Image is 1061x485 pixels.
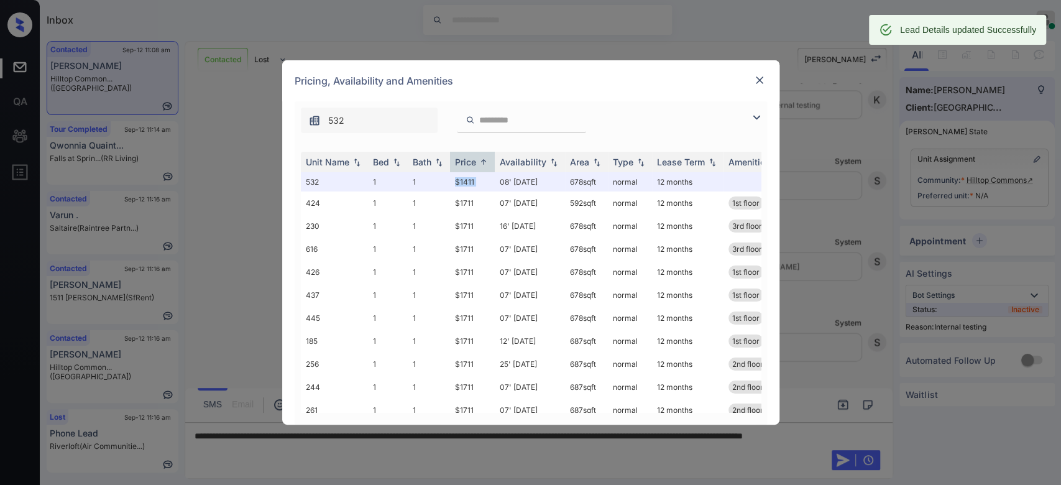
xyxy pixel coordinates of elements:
[306,157,349,167] div: Unit Name
[308,114,321,127] img: icon-zuma
[368,353,408,376] td: 1
[608,192,652,215] td: normal
[450,192,495,215] td: $1711
[408,238,450,261] td: 1
[652,284,723,307] td: 12 months
[732,382,763,392] span: 2nd floor
[408,215,450,238] td: 1
[301,192,368,215] td: 424
[450,172,495,192] td: $1411
[732,336,760,346] span: 1st floor
[301,399,368,422] td: 261
[495,261,565,284] td: 07' [DATE]
[408,172,450,192] td: 1
[565,399,608,422] td: 687 sqft
[408,353,450,376] td: 1
[657,157,705,167] div: Lease Term
[613,157,633,167] div: Type
[608,399,652,422] td: normal
[548,158,560,167] img: sorting
[753,74,766,86] img: close
[301,307,368,330] td: 445
[652,399,723,422] td: 12 months
[433,158,445,167] img: sorting
[408,330,450,353] td: 1
[565,330,608,353] td: 687 sqft
[608,238,652,261] td: normal
[301,330,368,353] td: 185
[608,330,652,353] td: normal
[455,157,476,167] div: Price
[495,330,565,353] td: 12' [DATE]
[368,330,408,353] td: 1
[301,376,368,399] td: 244
[450,307,495,330] td: $1711
[301,284,368,307] td: 437
[900,19,1036,41] div: Lead Details updated Successfully
[732,198,760,208] span: 1st floor
[495,353,565,376] td: 25' [DATE]
[477,157,490,167] img: sorting
[495,215,565,238] td: 16' [DATE]
[450,238,495,261] td: $1711
[608,307,652,330] td: normal
[450,399,495,422] td: $1711
[495,238,565,261] td: 07' [DATE]
[408,307,450,330] td: 1
[301,215,368,238] td: 230
[590,158,603,167] img: sorting
[368,172,408,192] td: 1
[635,158,647,167] img: sorting
[652,215,723,238] td: 12 months
[652,353,723,376] td: 12 months
[608,261,652,284] td: normal
[282,60,779,101] div: Pricing, Availability and Amenities
[565,353,608,376] td: 687 sqft
[368,284,408,307] td: 1
[608,353,652,376] td: normal
[732,313,760,323] span: 1st floor
[565,238,608,261] td: 678 sqft
[652,172,723,192] td: 12 months
[301,238,368,261] td: 616
[565,172,608,192] td: 678 sqft
[368,261,408,284] td: 1
[368,192,408,215] td: 1
[732,359,763,369] span: 2nd floor
[749,110,764,125] img: icon-zuma
[565,284,608,307] td: 678 sqft
[368,376,408,399] td: 1
[608,284,652,307] td: normal
[408,284,450,307] td: 1
[301,353,368,376] td: 256
[495,172,565,192] td: 08' [DATE]
[450,215,495,238] td: $1711
[466,114,475,126] img: icon-zuma
[652,261,723,284] td: 12 months
[408,376,450,399] td: 1
[368,307,408,330] td: 1
[652,238,723,261] td: 12 months
[301,261,368,284] td: 426
[652,376,723,399] td: 12 months
[390,158,403,167] img: sorting
[732,405,763,415] span: 2nd floor
[328,114,344,127] span: 532
[495,284,565,307] td: 07' [DATE]
[450,376,495,399] td: $1711
[728,157,770,167] div: Amenities
[495,192,565,215] td: 07' [DATE]
[732,221,762,231] span: 3rd floor
[652,307,723,330] td: 12 months
[450,261,495,284] td: $1711
[732,267,760,277] span: 1st floor
[450,353,495,376] td: $1711
[565,261,608,284] td: 678 sqft
[570,157,589,167] div: Area
[565,307,608,330] td: 678 sqft
[565,376,608,399] td: 687 sqft
[373,157,389,167] div: Bed
[652,192,723,215] td: 12 months
[408,399,450,422] td: 1
[565,215,608,238] td: 678 sqft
